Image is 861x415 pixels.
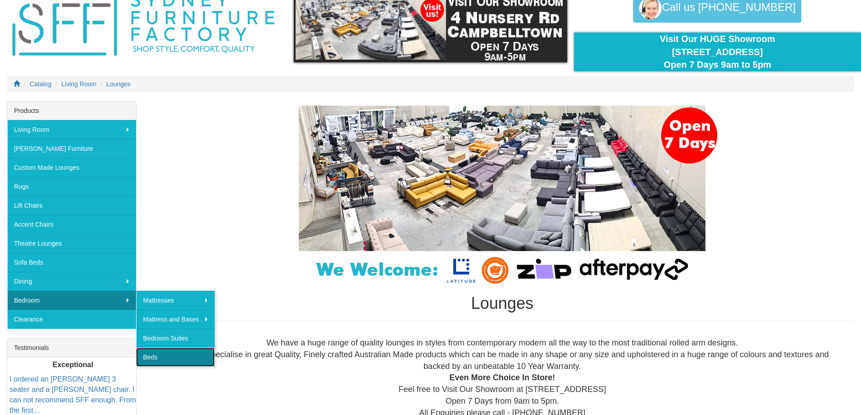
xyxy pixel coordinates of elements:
[7,339,136,357] div: Testimonials
[136,348,215,367] a: Beds
[7,272,136,291] a: Dining
[61,80,97,88] a: Living Room
[7,196,136,215] a: Lift Chairs
[7,158,136,177] a: Custom Made Lounges
[7,177,136,196] a: Rugs
[7,139,136,158] a: [PERSON_NAME] Furniture
[136,291,215,310] a: Mattresses
[7,291,136,310] a: Bedroom
[9,376,136,415] a: I ordered an [PERSON_NAME] 3 seater and a [PERSON_NAME] chair. I can not recommend SFF enough. Fr...
[7,253,136,272] a: Sofa Beds
[7,234,136,253] a: Theatre Lounges
[136,329,215,348] a: Bedroom Suites
[7,120,136,139] a: Living Room
[7,310,136,329] a: Clearance
[276,106,728,285] img: Lounges
[30,80,52,88] a: Catalog
[106,80,131,88] a: Lounges
[7,215,136,234] a: Accent Chairs
[52,361,93,368] b: Exceptional
[7,102,136,120] div: Products
[449,373,555,382] b: Even More Choice In Store!
[150,294,854,312] h1: Lounges
[136,310,215,329] a: Mattress and Bases
[581,33,854,71] div: Visit Our HUGE Showroom [STREET_ADDRESS] Open 7 Days 9am to 5pm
